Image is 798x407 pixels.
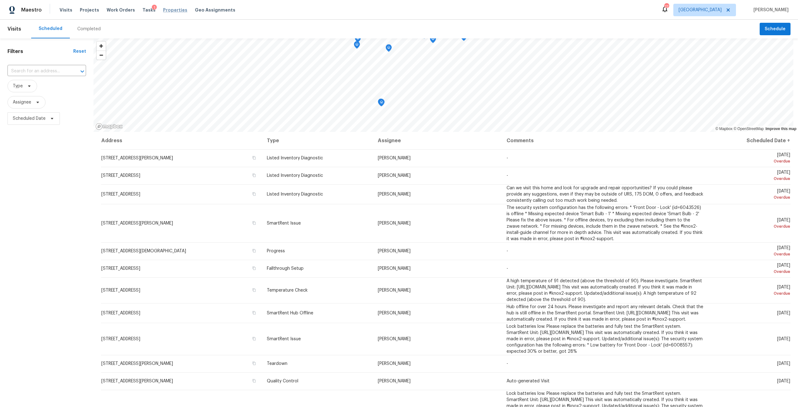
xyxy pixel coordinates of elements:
a: OpenStreetMap [733,127,764,131]
span: [STREET_ADDRESS] [101,288,140,293]
span: Visits [7,22,21,36]
span: Listed Inventory Diagnostic [267,156,323,160]
div: Map marker [354,41,360,51]
th: Type [262,132,373,149]
span: [PERSON_NAME] [378,192,411,196]
span: [PERSON_NAME] [378,361,411,366]
span: SmartRent Hub Offline [267,311,313,315]
span: [PERSON_NAME] [378,379,411,383]
span: [PERSON_NAME] [378,249,411,253]
span: [STREET_ADDRESS] [101,311,140,315]
span: - [507,249,508,253]
span: Hub offline for over 24 hours. Please investigate and report any relevant details. Check that the... [507,305,703,322]
span: Type [13,83,23,89]
div: Map marker [378,99,385,109]
span: [DATE] [713,263,790,275]
span: The security system configuration has the following errors: * 'Front Door - Lock' (id=6043526) is... [507,206,703,241]
span: [STREET_ADDRESS][PERSON_NAME] [101,379,173,383]
span: Schedule [765,25,786,33]
span: Fallthrough Setup [267,266,304,271]
span: SmartRent Issue [267,221,301,225]
span: Projects [80,7,99,13]
span: Properties [163,7,187,13]
button: Copy Address [251,248,257,254]
div: Overdue [713,269,790,275]
a: Mapbox homepage [95,123,123,130]
a: Improve this map [766,127,796,131]
th: Comments [502,132,709,149]
span: [DATE] [713,153,790,164]
button: Copy Address [251,155,257,161]
span: [PERSON_NAME] [751,7,789,13]
button: Copy Address [251,172,257,178]
span: [DATE] [713,285,790,297]
div: Map marker [355,35,361,45]
div: Map marker [430,36,436,45]
span: [PERSON_NAME] [378,266,411,271]
span: [PERSON_NAME] [378,288,411,293]
span: Teardown [267,361,287,366]
span: Progress [267,249,285,253]
span: [STREET_ADDRESS][PERSON_NAME] [101,361,173,366]
div: Overdue [713,194,790,201]
button: Copy Address [251,265,257,271]
span: [PERSON_NAME] [378,221,411,225]
span: [DATE] [713,189,790,201]
div: 1 [152,5,157,11]
span: Can we visit this home and look for upgrade and repair opportunities? If you could please provide... [507,186,703,203]
span: - [507,156,508,160]
span: Zoom out [97,51,106,60]
button: Copy Address [251,310,257,316]
span: Listed Inventory Diagnostic [267,173,323,178]
button: Copy Address [251,361,257,366]
th: Address [101,132,262,149]
span: [PERSON_NAME] [378,156,411,160]
div: Map marker [378,99,384,108]
input: Search for an address... [7,66,69,76]
span: SmartRent Issue [267,337,301,341]
span: Zoom in [97,41,106,51]
button: Copy Address [251,287,257,293]
span: - [507,266,508,271]
span: [STREET_ADDRESS][DEMOGRAPHIC_DATA] [101,249,186,253]
span: [PERSON_NAME] [378,173,411,178]
div: Completed [77,26,101,32]
div: Overdue [713,158,790,164]
span: Maestro [21,7,42,13]
div: Map marker [386,44,392,54]
span: Quality Control [267,379,298,383]
span: [DATE] [777,311,790,315]
span: Visits [60,7,72,13]
div: Overdue [713,251,790,257]
div: Overdue [713,176,790,182]
span: Listed Inventory Diagnostic [267,192,323,196]
span: [GEOGRAPHIC_DATA] [679,7,722,13]
div: Reset [73,48,86,55]
span: [PERSON_NAME] [378,337,411,341]
span: [STREET_ADDRESS][PERSON_NAME] [101,221,173,225]
span: [DATE] [777,361,790,366]
span: - [507,361,508,366]
th: Assignee [373,132,502,149]
button: Copy Address [251,378,257,384]
span: Lock batteries low. Please replace the batteries and fully test the SmartRent system. SmartRent U... [507,324,703,354]
span: [STREET_ADDRESS][PERSON_NAME] [101,156,173,160]
span: - [507,173,508,178]
span: [PERSON_NAME] [378,311,411,315]
span: [DATE] [713,218,790,230]
div: Scheduled [39,26,62,32]
button: Copy Address [251,336,257,342]
span: Auto-generated Visit [507,379,550,383]
button: Open [78,67,87,76]
div: Overdue [713,223,790,230]
span: [STREET_ADDRESS] [101,173,140,178]
span: [DATE] [777,379,790,383]
div: 17 [664,4,669,10]
span: Work Orders [107,7,135,13]
span: Tasks [142,8,156,12]
div: Overdue [713,290,790,297]
h1: Filters [7,48,73,55]
span: Assignee [13,99,31,105]
span: [STREET_ADDRESS] [101,192,140,196]
span: [DATE] [713,170,790,182]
